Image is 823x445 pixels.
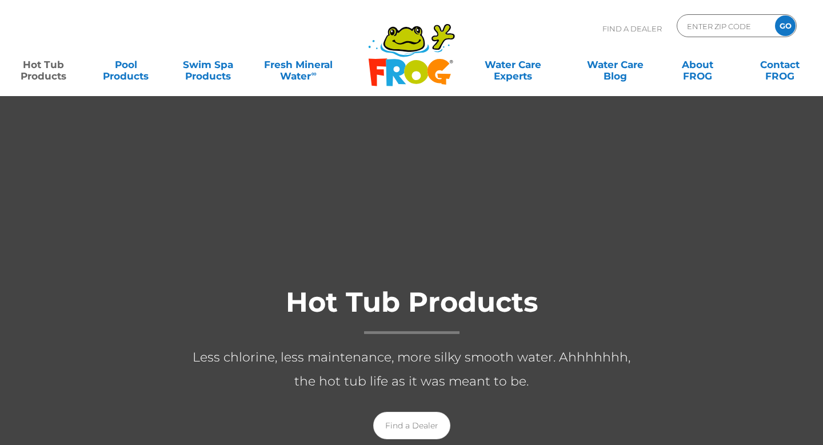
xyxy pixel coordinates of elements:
a: Water CareBlog [583,53,647,76]
p: Find A Dealer [602,14,662,43]
a: Water CareExperts [461,53,565,76]
a: ContactFROG [748,53,812,76]
h1: Hot Tub Products [183,287,640,334]
a: Find a Dealer [373,412,450,439]
input: Zip Code Form [686,18,763,34]
input: GO [775,15,796,36]
a: Fresh MineralWater∞ [258,53,338,76]
sup: ∞ [311,69,316,78]
a: PoolProducts [94,53,158,76]
a: Swim SpaProducts [176,53,240,76]
a: AboutFROG [665,53,729,76]
p: Less chlorine, less maintenance, more silky smooth water. Ahhhhhhh, the hot tub life as it was me... [183,345,640,394]
a: Hot TubProducts [11,53,75,76]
